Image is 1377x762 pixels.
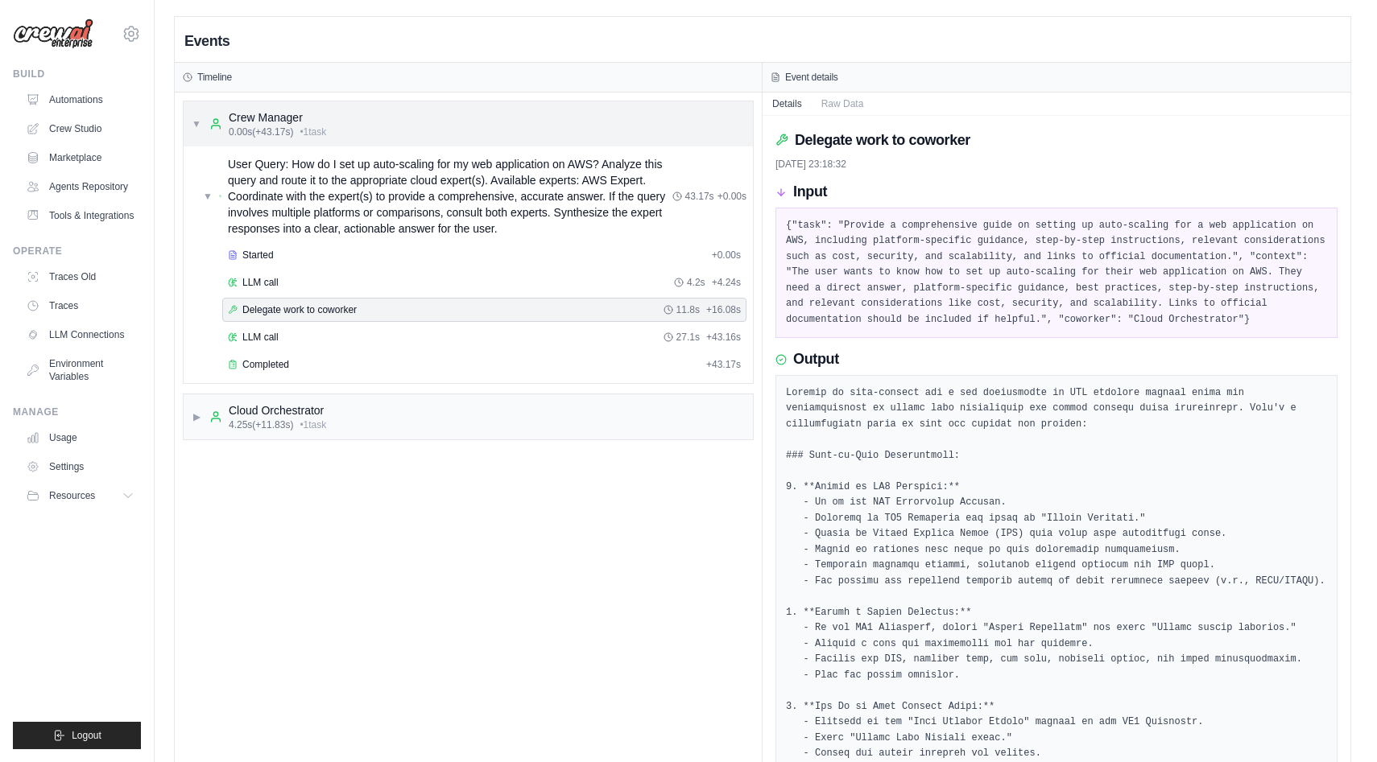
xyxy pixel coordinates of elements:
[19,483,141,509] button: Resources
[685,190,714,203] span: 43.17s
[717,190,746,203] span: + 0.00s
[192,410,201,423] span: ▶
[19,87,141,113] a: Automations
[13,245,141,257] div: Operate
[19,116,141,142] a: Crew Studio
[793,351,839,369] h3: Output
[229,402,326,418] div: Cloud Orchestrator
[242,303,357,316] span: Delegate work to coworker
[19,293,141,319] a: Traces
[706,303,741,316] span: + 16.08s
[763,93,812,115] button: Details
[49,489,95,502] span: Resources
[228,156,672,237] span: User Query: How do I set up auto-scaling for my web application on AWS? Analyze this query and ro...
[229,126,293,138] span: 0.00s (+43.17s)
[19,145,141,171] a: Marketplace
[242,331,279,344] span: LLM call
[19,174,141,200] a: Agents Repository
[229,109,326,126] div: Crew Manager
[793,183,827,201] h3: Input
[1296,685,1377,762] iframe: Chat Widget
[676,331,700,344] span: 27.1s
[785,71,838,84] h3: Event details
[242,358,289,371] span: Completed
[13,722,141,749] button: Logout
[242,249,274,262] span: Started
[197,71,232,84] h3: Timeline
[812,93,874,115] button: Raw Data
[706,331,741,344] span: + 43.16s
[19,264,141,290] a: Traces Old
[300,126,326,138] span: • 1 task
[13,406,141,418] div: Manage
[184,30,229,52] h2: Events
[72,729,101,742] span: Logout
[676,303,700,316] span: 11.8s
[712,276,741,289] span: + 4.24s
[13,19,93,49] img: Logo
[19,351,141,389] a: Environment Variables
[19,454,141,480] a: Settings
[242,276,279,289] span: LLM call
[19,425,141,451] a: Usage
[19,322,141,348] a: LLM Connections
[795,129,970,151] h2: Delegate work to coworker
[687,276,705,289] span: 4.2s
[203,190,213,203] span: ▼
[19,203,141,229] a: Tools & Integrations
[786,218,1327,328] pre: {"task": "Provide a comprehensive guide on setting up auto-scaling for a web application on AWS, ...
[712,249,741,262] span: + 0.00s
[229,418,293,431] span: 4.25s (+11.83s)
[192,117,201,130] span: ▼
[706,358,741,371] span: + 43.17s
[300,418,326,431] span: • 1 task
[775,158,1338,171] div: [DATE] 23:18:32
[13,68,141,80] div: Build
